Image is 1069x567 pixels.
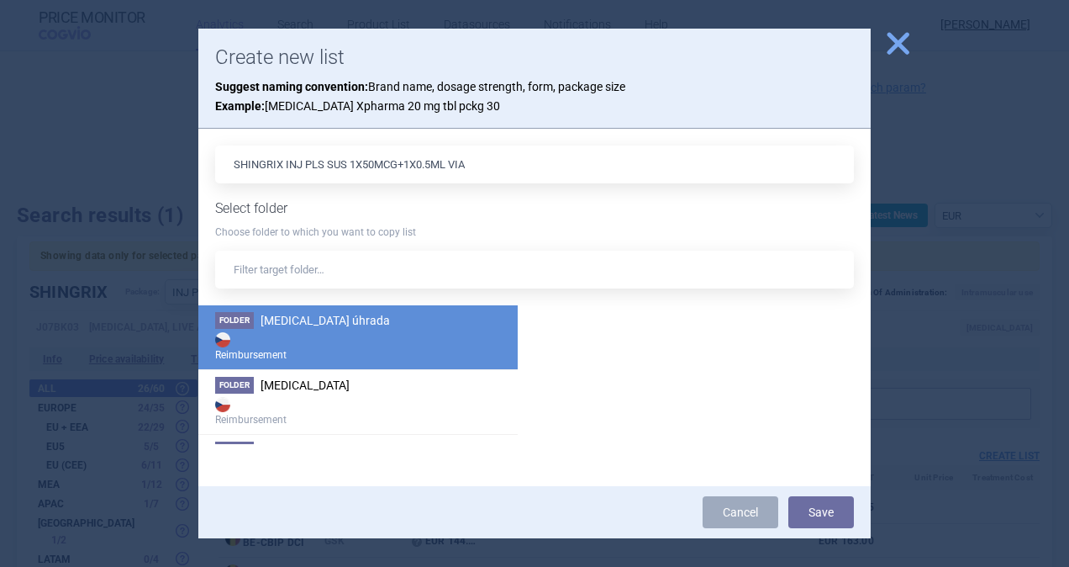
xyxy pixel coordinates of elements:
h1: Create new list [215,45,854,70]
h1: Select folder [215,200,854,216]
button: Save [788,496,854,528]
img: CZ [215,332,230,347]
span: BENLYSTA [261,443,350,457]
span: Avodart [261,379,350,392]
img: CZ [215,397,230,412]
span: Folder [215,312,254,329]
strong: Suggest naming convention: [215,80,368,93]
span: Folder [215,442,254,458]
p: Brand name, dosage strength, form, package size [MEDICAL_DATA] Xpharma 20 mg tbl pckg 30 [215,77,854,115]
input: List name [215,146,854,183]
strong: Reimbursement [215,329,501,363]
input: Filter target folder… [215,251,854,289]
strong: Reimbursement [215,394,501,427]
p: Choose folder to which you want to copy list [215,225,854,240]
span: Folder [215,377,254,394]
strong: Example: [215,99,265,113]
span: Augmentin úhrada [261,314,390,327]
a: Cancel [703,496,778,528]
